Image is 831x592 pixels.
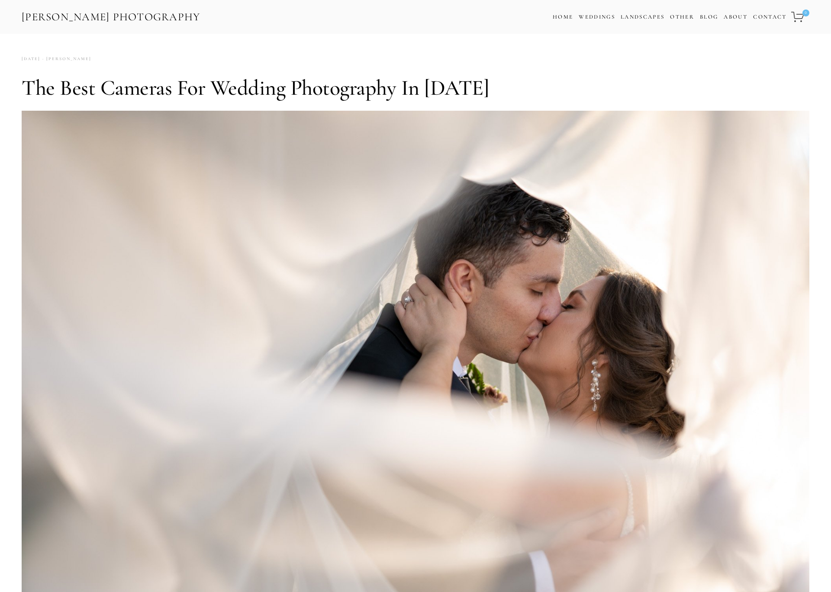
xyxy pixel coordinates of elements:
[802,10,809,16] span: 0
[22,75,809,101] h1: The Best Cameras for Wedding Photography in [DATE]
[579,13,615,20] a: Weddings
[670,13,694,20] a: Other
[22,53,40,65] time: [DATE]
[700,11,718,23] a: Blog
[621,13,664,20] a: Landscapes
[753,11,786,23] a: Contact
[40,53,91,65] a: [PERSON_NAME]
[21,7,201,27] a: [PERSON_NAME] Photography
[790,6,810,27] a: 0 items in cart
[553,11,573,23] a: Home
[724,11,747,23] a: About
